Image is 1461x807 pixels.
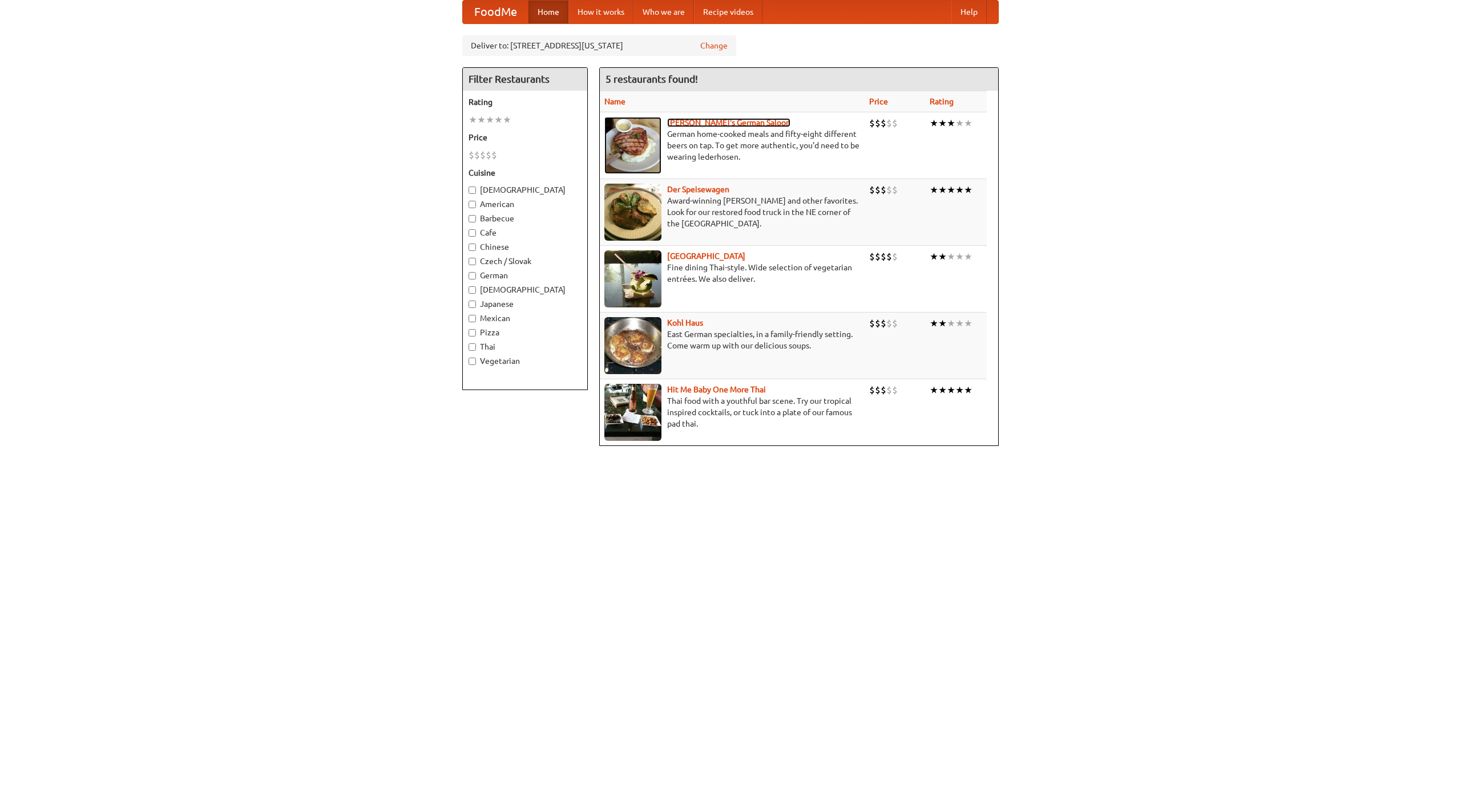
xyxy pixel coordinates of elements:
label: Japanese [469,298,582,310]
li: ★ [955,384,964,396]
li: $ [469,149,474,161]
b: Kohl Haus [667,318,703,327]
li: ★ [938,384,947,396]
li: ★ [964,384,972,396]
li: ★ [938,250,947,263]
li: $ [892,250,898,263]
li: ★ [964,184,972,196]
li: $ [881,117,886,129]
img: satay.jpg [604,250,661,307]
li: ★ [955,184,964,196]
li: $ [892,384,898,396]
li: ★ [964,250,972,263]
li: $ [886,250,892,263]
li: $ [881,384,886,396]
label: [DEMOGRAPHIC_DATA] [469,184,582,196]
h4: Filter Restaurants [463,68,587,91]
label: Vegetarian [469,355,582,367]
a: FoodMe [463,1,528,23]
input: [DEMOGRAPHIC_DATA] [469,286,476,294]
li: ★ [469,113,477,126]
p: Fine dining Thai-style. Wide selection of vegetarian entrées. We also deliver. [604,262,860,285]
p: Award-winning [PERSON_NAME] and other favorites. Look for our restored food truck in the NE corne... [604,195,860,229]
a: [PERSON_NAME]'s German Saloon [667,118,790,127]
input: Chinese [469,244,476,251]
label: [DEMOGRAPHIC_DATA] [469,284,582,295]
li: ★ [947,117,955,129]
label: Pizza [469,327,582,338]
input: Thai [469,343,476,351]
li: ★ [503,113,511,126]
li: $ [486,149,491,161]
input: Vegetarian [469,358,476,365]
li: $ [875,117,881,129]
li: $ [886,117,892,129]
li: $ [491,149,497,161]
li: $ [480,149,486,161]
li: $ [474,149,480,161]
a: [GEOGRAPHIC_DATA] [667,252,745,261]
li: $ [881,250,886,263]
h5: Price [469,132,582,143]
li: ★ [486,113,494,126]
a: Hit Me Baby One More Thai [667,385,766,394]
a: Recipe videos [694,1,762,23]
a: Name [604,97,625,106]
li: ★ [930,184,938,196]
li: $ [892,184,898,196]
li: ★ [477,113,486,126]
li: $ [869,184,875,196]
label: Cafe [469,227,582,238]
input: Czech / Slovak [469,258,476,265]
li: ★ [938,184,947,196]
img: speisewagen.jpg [604,184,661,241]
li: $ [875,250,881,263]
div: Deliver to: [STREET_ADDRESS][US_STATE] [462,35,736,56]
li: $ [875,317,881,330]
input: [DEMOGRAPHIC_DATA] [469,186,476,194]
input: German [469,272,476,279]
li: ★ [955,317,964,330]
li: ★ [947,184,955,196]
a: Price [869,97,888,106]
label: American [469,198,582,210]
a: Help [951,1,987,23]
li: ★ [947,317,955,330]
li: ★ [930,317,938,330]
li: $ [886,317,892,330]
a: Der Speisewagen [667,185,729,194]
li: $ [881,184,886,196]
li: $ [869,250,875,263]
input: Cafe [469,229,476,237]
input: American [469,201,476,208]
label: Chinese [469,241,582,253]
p: German home-cooked meals and fifty-eight different beers on tap. To get more authentic, you'd nee... [604,128,860,163]
p: Thai food with a youthful bar scene. Try our tropical inspired cocktails, or tuck into a plate of... [604,395,860,429]
img: babythai.jpg [604,384,661,441]
li: ★ [930,117,938,129]
li: ★ [494,113,503,126]
label: Czech / Slovak [469,256,582,267]
li: $ [875,384,881,396]
li: ★ [955,117,964,129]
li: $ [875,184,881,196]
li: $ [869,317,875,330]
a: Change [700,40,728,51]
li: ★ [964,317,972,330]
li: $ [892,117,898,129]
a: Rating [930,97,954,106]
li: $ [892,317,898,330]
input: Mexican [469,315,476,322]
li: ★ [930,250,938,263]
a: Who we are [633,1,694,23]
img: esthers.jpg [604,117,661,174]
li: ★ [964,117,972,129]
li: $ [881,317,886,330]
li: $ [869,117,875,129]
label: Mexican [469,313,582,324]
li: ★ [947,250,955,263]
